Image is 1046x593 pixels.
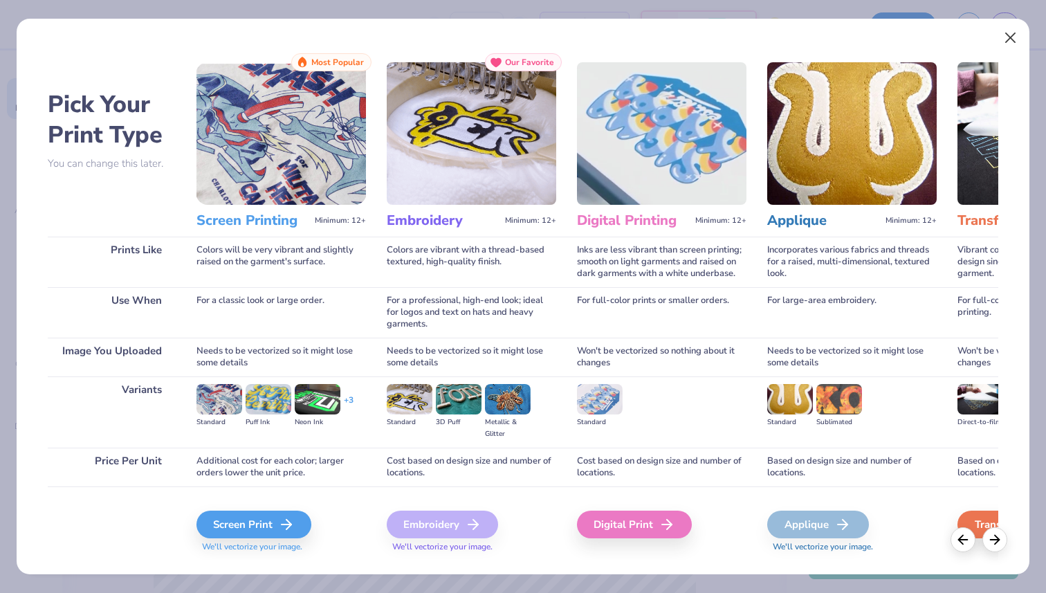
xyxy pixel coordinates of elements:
h3: Screen Printing [196,212,309,230]
span: Minimum: 12+ [695,216,746,226]
h2: Pick Your Print Type [48,89,176,150]
div: For a professional, high-end look; ideal for logos and text on hats and heavy garments. [387,287,556,338]
img: Standard [577,384,623,414]
div: Variants [48,376,176,448]
img: Embroidery [387,62,556,205]
img: Digital Printing [577,62,746,205]
div: For large-area embroidery. [767,287,937,338]
div: Puff Ink [246,417,291,428]
div: Needs to be vectorized so it might lose some details [387,338,556,376]
span: We'll vectorize your image. [387,541,556,553]
button: Close [998,25,1024,51]
div: Cost based on design size and number of locations. [387,448,556,486]
div: Incorporates various fabrics and threads for a raised, multi-dimensional, textured look. [767,237,937,287]
span: Minimum: 12+ [886,216,937,226]
span: Most Popular [311,57,364,67]
img: Standard [767,384,813,414]
div: For a classic look or large order. [196,287,366,338]
div: Use When [48,287,176,338]
p: You can change this later. [48,158,176,170]
img: Sublimated [816,384,862,414]
div: Metallic & Glitter [485,417,531,440]
div: Standard [196,417,242,428]
span: Minimum: 12+ [505,216,556,226]
div: Additional cost for each color; larger orders lower the unit price. [196,448,366,486]
h3: Embroidery [387,212,499,230]
div: Digital Print [577,511,692,538]
img: Applique [767,62,937,205]
img: Neon Ink [295,384,340,414]
div: Standard [767,417,813,428]
div: Price Per Unit [48,448,176,486]
div: Sublimated [816,417,862,428]
img: Puff Ink [246,384,291,414]
div: + 3 [344,394,354,418]
div: Image You Uploaded [48,338,176,376]
span: We'll vectorize your image. [767,541,937,553]
div: Screen Print [196,511,311,538]
div: For full-color prints or smaller orders. [577,287,746,338]
div: Won't be vectorized so nothing about it changes [577,338,746,376]
div: Inks are less vibrant than screen printing; smooth on light garments and raised on dark garments ... [577,237,746,287]
div: Direct-to-film [957,417,1003,428]
h3: Applique [767,212,880,230]
div: Applique [767,511,869,538]
div: Needs to be vectorized so it might lose some details [196,338,366,376]
img: Screen Printing [196,62,366,205]
div: Embroidery [387,511,498,538]
img: Direct-to-film [957,384,1003,414]
span: Our Favorite [505,57,554,67]
div: Standard [577,417,623,428]
div: Neon Ink [295,417,340,428]
div: Colors are vibrant with a thread-based textured, high-quality finish. [387,237,556,287]
span: Minimum: 12+ [315,216,366,226]
div: Colors will be very vibrant and slightly raised on the garment's surface. [196,237,366,287]
span: We'll vectorize your image. [196,541,366,553]
img: Standard [196,384,242,414]
div: Standard [387,417,432,428]
div: Needs to be vectorized so it might lose some details [767,338,937,376]
img: Metallic & Glitter [485,384,531,414]
img: Standard [387,384,432,414]
h3: Digital Printing [577,212,690,230]
div: Cost based on design size and number of locations. [577,448,746,486]
div: 3D Puff [436,417,481,428]
div: Based on design size and number of locations. [767,448,937,486]
img: 3D Puff [436,384,481,414]
div: Prints Like [48,237,176,287]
